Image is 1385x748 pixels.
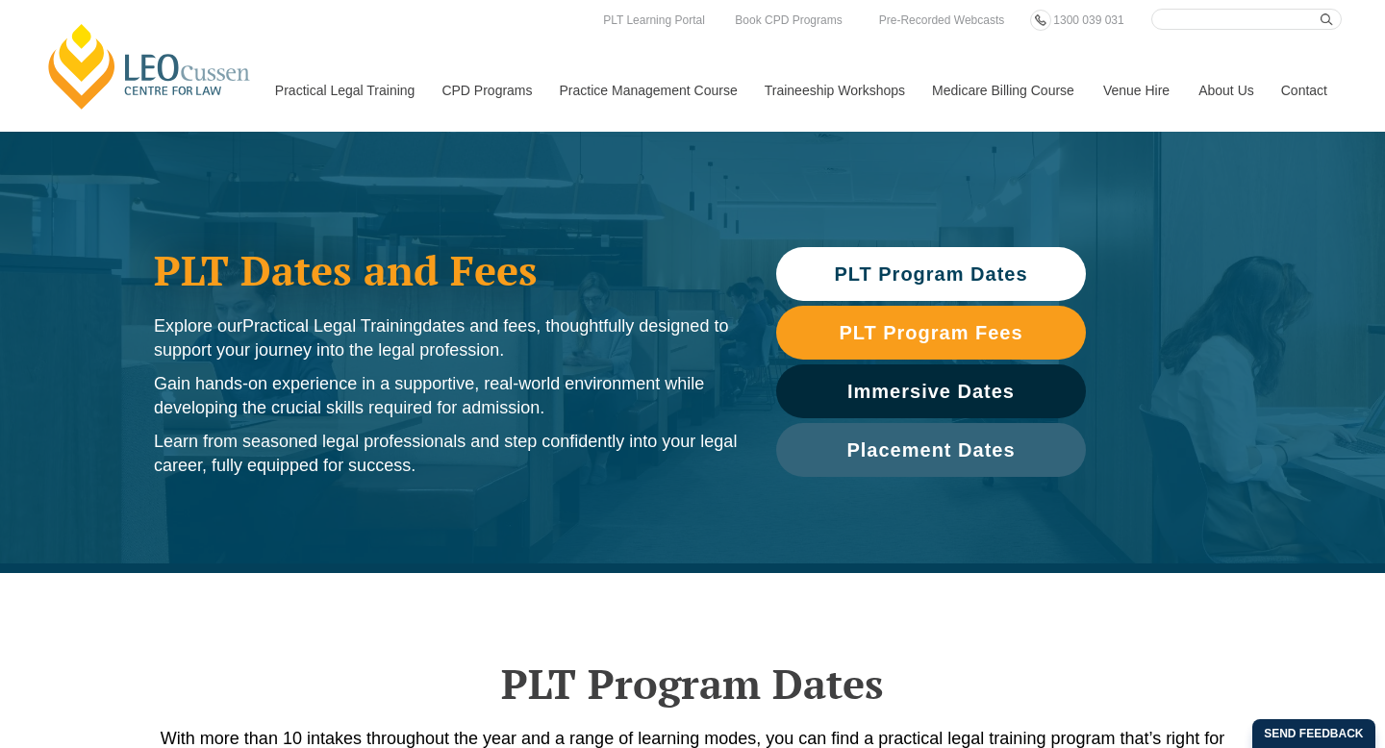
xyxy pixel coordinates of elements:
span: Placement Dates [846,440,1015,460]
a: About Us [1184,49,1267,132]
h2: PLT Program Dates [144,660,1241,708]
a: Contact [1267,49,1342,132]
h1: PLT Dates and Fees [154,246,738,294]
a: Traineeship Workshops [750,49,918,132]
span: PLT Program Fees [839,323,1022,342]
a: 1300 039 031 [1048,10,1128,31]
a: PLT Program Fees [776,306,1086,360]
p: Explore our dates and fees, thoughtfully designed to support your journey into the legal profession. [154,314,738,362]
p: Learn from seasoned legal professionals and step confidently into your legal career, fully equipp... [154,430,738,478]
a: Book CPD Programs [730,10,846,31]
a: CPD Programs [427,49,544,132]
a: Placement Dates [776,423,1086,477]
a: Venue Hire [1089,49,1184,132]
span: Immersive Dates [847,382,1015,401]
span: Practical Legal Training [242,316,422,336]
a: PLT Program Dates [776,247,1086,301]
a: [PERSON_NAME] Centre for Law [43,21,256,112]
a: Practice Management Course [545,49,750,132]
p: Gain hands-on experience in a supportive, real-world environment while developing the crucial ski... [154,372,738,420]
a: Practical Legal Training [261,49,428,132]
span: 1300 039 031 [1053,13,1123,27]
span: PLT Program Dates [834,264,1027,284]
a: Medicare Billing Course [918,49,1089,132]
a: Immersive Dates [776,364,1086,418]
a: PLT Learning Portal [598,10,710,31]
a: Pre-Recorded Webcasts [874,10,1010,31]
